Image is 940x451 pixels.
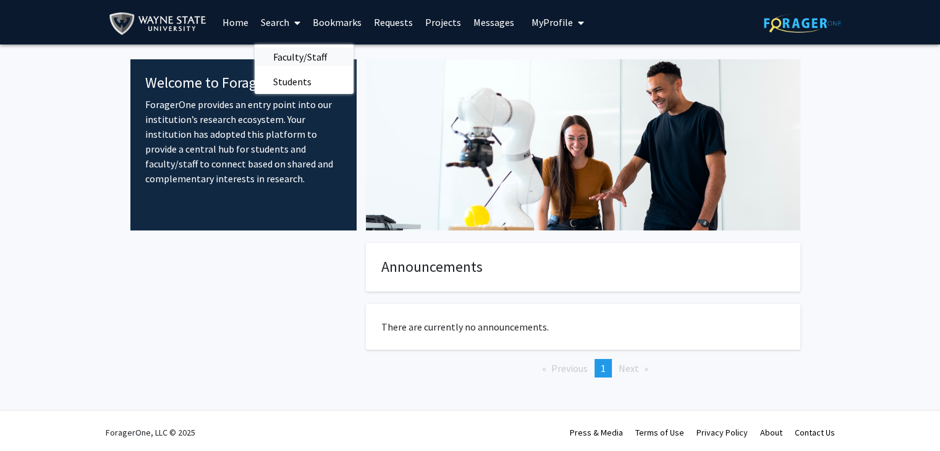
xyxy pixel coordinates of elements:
[697,427,748,438] a: Privacy Policy
[145,97,342,186] p: ForagerOne provides an entry point into our institution’s research ecosystem. Your institution ha...
[760,427,782,438] a: About
[145,74,342,92] h4: Welcome to ForagerOne
[419,1,467,44] a: Projects
[255,48,354,66] a: Faculty/Staff
[570,427,623,438] a: Press & Media
[619,362,639,374] span: Next
[109,10,212,38] img: Wayne State University Logo
[368,1,419,44] a: Requests
[601,362,606,374] span: 1
[366,59,800,230] img: Cover Image
[255,72,354,91] a: Students
[635,427,684,438] a: Terms of Use
[551,362,588,374] span: Previous
[255,1,307,44] a: Search
[216,1,255,44] a: Home
[366,359,800,377] ul: Pagination
[9,395,53,442] iframe: Chat
[381,258,785,276] h4: Announcements
[795,427,835,438] a: Contact Us
[307,1,368,44] a: Bookmarks
[531,16,573,28] span: My Profile
[255,69,330,94] span: Students
[467,1,520,44] a: Messages
[764,14,841,33] img: ForagerOne Logo
[255,44,345,69] span: Faculty/Staff
[381,319,785,334] p: There are currently no announcements.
